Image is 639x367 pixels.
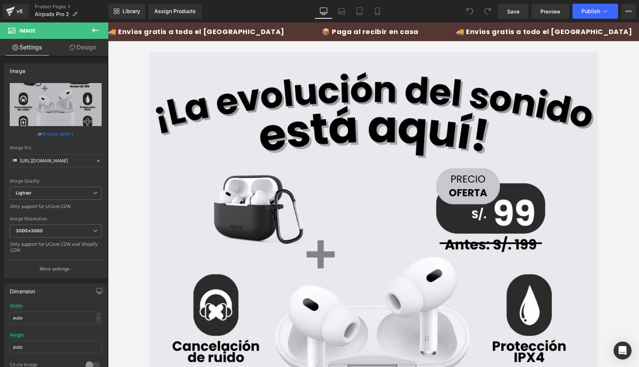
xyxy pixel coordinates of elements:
[15,6,24,16] div: v6
[315,4,333,19] a: Desktop
[40,266,70,272] p: More settings
[614,342,632,360] div: Open Intercom Messenger
[486,6,583,13] p: 📦 Paga al recibir en casa
[531,4,569,19] a: Preview
[10,130,102,138] div: or
[96,313,101,323] div: -
[56,39,110,56] a: Design
[10,284,35,294] div: Dimension
[272,6,449,13] p: 🚚 Envíos gratis a todo el [GEOGRAPHIC_DATA]
[10,241,102,258] div: Only support for UCare CDN and Shopify CDN
[10,145,102,150] div: Image Src
[10,64,25,74] div: Image
[4,260,107,278] button: More settings
[462,4,477,19] button: Undo
[480,4,495,19] button: Redo
[10,178,102,184] div: Image Quality
[3,4,29,19] a: v6
[10,216,102,221] div: Image Resolution
[351,4,368,19] a: Tablet
[333,4,351,19] a: Laptop
[368,4,386,19] a: Mobile
[10,341,102,353] input: auto
[123,8,140,15] span: Library
[138,6,235,13] p: 📦 Paga al recibir en casa
[540,7,561,15] span: Preview
[16,190,31,196] b: Lighter
[621,4,636,19] button: More
[507,7,519,15] span: Save
[35,11,69,17] span: Airpods Pro 2
[10,312,102,324] input: auto
[42,127,74,140] a: Browse gallery
[10,204,102,214] div: Only support for UCare CDN
[108,4,145,19] a: New Library
[10,333,24,338] div: Height
[154,8,196,14] div: Assign Products
[572,4,618,19] button: Publish
[581,8,600,14] span: Publish
[10,154,102,167] input: Link
[35,4,108,10] a: Product Pages
[19,28,35,34] span: Image
[16,228,43,233] b: 3000x3000
[10,303,22,309] div: Width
